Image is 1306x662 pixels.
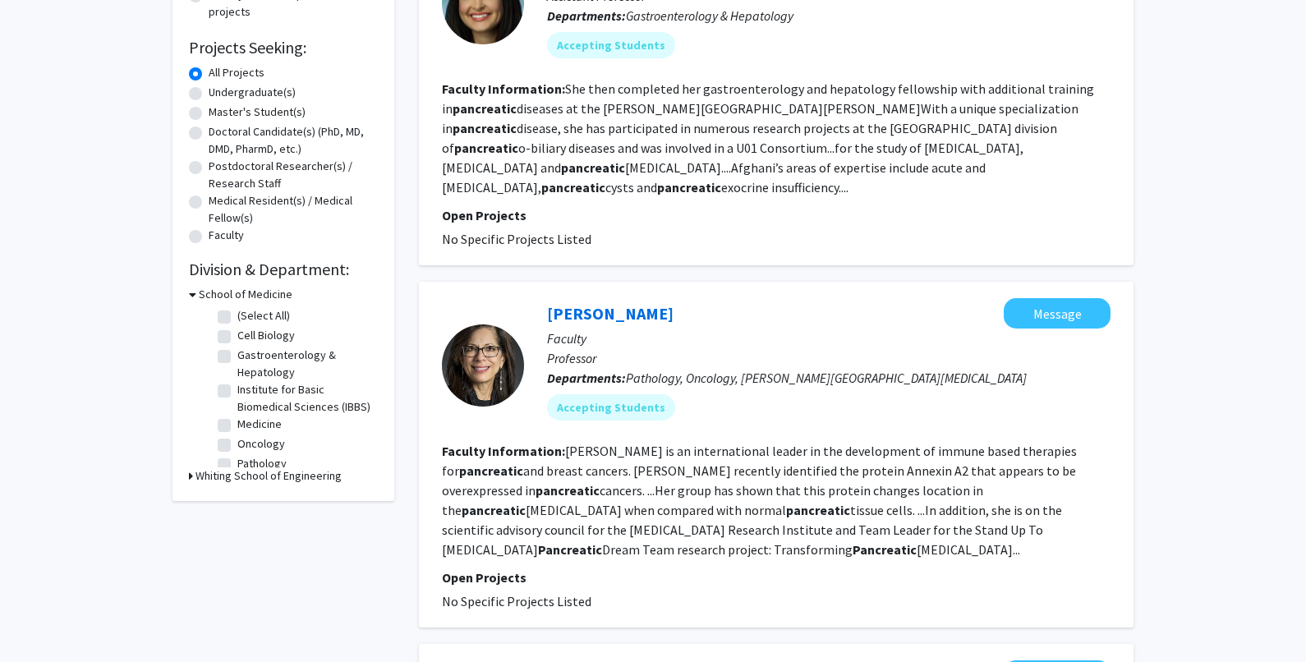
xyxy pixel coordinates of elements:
[442,443,1077,558] fg-read-more: [PERSON_NAME] is an international leader in the development of immune based therapies for and bre...
[237,381,374,416] label: Institute for Basic Biomedical Sciences (IBBS)
[209,84,296,101] label: Undergraduate(s)
[853,541,917,558] b: Pancreatic
[442,568,1111,587] p: Open Projects
[209,227,244,244] label: Faculty
[237,455,287,472] label: Pathology
[189,260,378,279] h2: Division & Department:
[657,179,721,195] b: pancreatic
[561,159,625,176] b: pancreatic
[189,38,378,57] h2: Projects Seeking:
[442,593,591,609] span: No Specific Projects Listed
[536,482,600,499] b: pancreatic
[1004,298,1111,329] button: Message Elizabeth Jaffee
[547,7,626,24] b: Departments:
[209,192,378,227] label: Medical Resident(s) / Medical Fellow(s)
[442,231,591,247] span: No Specific Projects Listed
[442,80,565,97] b: Faculty Information:
[195,467,342,485] h3: Whiting School of Engineering
[237,435,285,453] label: Oncology
[237,347,374,381] label: Gastroenterology & Hepatology
[442,205,1111,225] p: Open Projects
[453,100,517,117] b: pancreatic
[12,588,70,650] iframe: Chat
[538,541,602,558] b: Pancreatic
[459,462,523,479] b: pancreatic
[237,307,290,324] label: (Select All)
[442,443,565,459] b: Faculty Information:
[547,370,626,386] b: Departments:
[626,370,1027,386] span: Pathology, Oncology, [PERSON_NAME][GEOGRAPHIC_DATA][MEDICAL_DATA]
[547,303,674,324] a: [PERSON_NAME]
[547,348,1111,368] p: Professor
[547,329,1111,348] p: Faculty
[453,120,517,136] b: pancreatic
[209,123,378,158] label: Doctoral Candidate(s) (PhD, MD, DMD, PharmD, etc.)
[237,416,282,433] label: Medicine
[209,103,306,121] label: Master's Student(s)
[547,32,675,58] mat-chip: Accepting Students
[547,394,675,421] mat-chip: Accepting Students
[454,140,518,156] b: pancreatic
[442,80,1094,195] fg-read-more: She then completed her gastroenterology and hepatology fellowship with additional training in dis...
[626,7,793,24] span: Gastroenterology & Hepatology
[786,502,850,518] b: pancreatic
[541,179,605,195] b: pancreatic
[199,286,292,303] h3: School of Medicine
[462,502,526,518] b: pancreatic
[209,158,378,192] label: Postdoctoral Researcher(s) / Research Staff
[237,327,295,344] label: Cell Biology
[209,64,264,81] label: All Projects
